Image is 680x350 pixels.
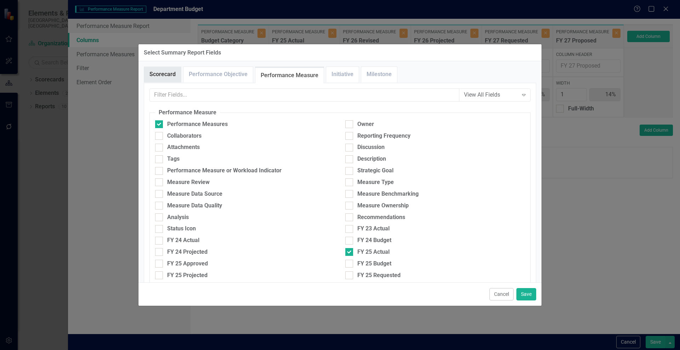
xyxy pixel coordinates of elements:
[357,202,409,210] div: Measure Ownership
[357,178,394,187] div: Measure Type
[357,143,385,151] div: Discussion
[357,190,419,198] div: Measure Benchmarking
[357,225,390,233] div: FY 23 Actual
[167,155,180,163] div: Tags
[149,88,459,102] input: Filter Fields...
[167,202,222,210] div: Measure Data Quality
[167,132,202,140] div: Collaborators
[516,288,536,300] button: Save
[255,68,324,83] a: Performance Measure
[167,225,196,233] div: Status Icon
[326,67,359,82] a: Initiative
[357,260,391,268] div: FY 25 Budget
[183,67,253,82] a: Performance Objective
[144,50,221,56] div: Select Summary Report Fields
[489,288,514,300] button: Cancel
[167,190,222,198] div: Measure Data Source
[357,248,390,256] div: FY 25 Actual
[167,143,200,151] div: Attachments
[357,167,393,175] div: Strategic Goal
[167,236,199,245] div: FY 24 Actual
[464,91,518,99] div: View All Fields
[167,120,228,128] div: Performance Measures
[357,132,410,140] div: Reporting Frequency
[167,271,208,280] div: FY 25 Projected
[357,236,391,245] div: FY 24 Budget
[167,260,208,268] div: FY 25 Approved
[155,109,220,117] legend: Performance Measure
[144,67,181,82] a: Scorecard
[357,155,386,163] div: Description
[167,167,282,175] div: Performance Measure or Workload Indicator
[357,271,401,280] div: FY 25 Requested
[167,213,189,222] div: Analysis
[361,67,397,82] a: Milestone
[357,120,374,128] div: Owner
[167,248,208,256] div: FY 24 Projected
[357,213,405,222] div: Recommendations
[167,178,210,187] div: Measure Review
